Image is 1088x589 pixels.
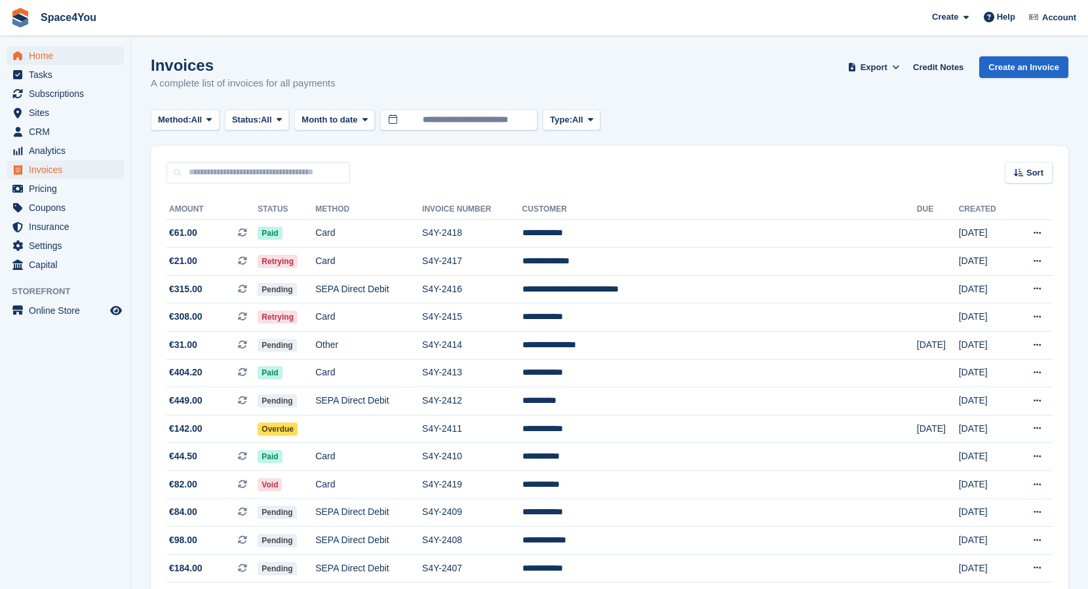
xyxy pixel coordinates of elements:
[422,415,522,443] td: S4Y-2411
[29,123,107,141] span: CRM
[422,359,522,387] td: S4Y-2413
[108,303,124,318] a: Preview store
[959,248,1013,276] td: [DATE]
[422,554,522,582] td: S4Y-2407
[997,10,1015,24] span: Help
[258,423,298,436] span: Overdue
[959,443,1013,471] td: [DATE]
[422,219,522,248] td: S4Y-2418
[169,478,197,491] span: €82.00
[7,85,124,103] a: menu
[258,506,296,519] span: Pending
[315,554,422,582] td: SEPA Direct Debit
[979,56,1068,78] a: Create an Invoice
[258,478,282,491] span: Void
[959,199,1013,220] th: Created
[422,527,522,555] td: S4Y-2408
[169,505,197,519] span: €84.00
[7,218,124,236] a: menu
[169,449,197,463] span: €44.50
[7,66,124,84] a: menu
[315,219,422,248] td: Card
[959,359,1013,387] td: [DATE]
[12,285,130,298] span: Storefront
[169,366,203,379] span: €404.20
[861,61,887,74] span: Export
[169,394,203,408] span: €449.00
[151,56,336,74] h1: Invoices
[258,283,296,296] span: Pending
[169,254,197,268] span: €21.00
[29,47,107,65] span: Home
[422,471,522,499] td: S4Y-2419
[315,303,422,332] td: Card
[166,199,258,220] th: Amount
[29,142,107,160] span: Analytics
[7,142,124,160] a: menu
[10,8,30,28] img: stora-icon-8386f47178a22dfd0bd8f6a31ec36ba5ce8667c1dd55bd0f319d3a0aa187defe.svg
[169,422,203,436] span: €142.00
[522,199,917,220] th: Customer
[845,56,903,78] button: Export
[232,113,261,126] span: Status:
[169,310,203,324] span: €308.00
[959,387,1013,415] td: [DATE]
[29,104,107,122] span: Sites
[258,562,296,575] span: Pending
[917,332,959,360] td: [DATE]
[959,471,1013,499] td: [DATE]
[258,311,298,324] span: Retrying
[29,85,107,103] span: Subscriptions
[7,256,124,274] a: menu
[315,359,422,387] td: Card
[917,415,959,443] td: [DATE]
[258,450,282,463] span: Paid
[169,561,203,575] span: €184.00
[315,387,422,415] td: SEPA Direct Debit
[258,394,296,408] span: Pending
[1027,10,1040,24] img: Finn-Kristof Kausch
[7,199,124,217] a: menu
[315,199,422,220] th: Method
[959,275,1013,303] td: [DATE]
[315,527,422,555] td: SEPA Direct Debit
[959,554,1013,582] td: [DATE]
[151,109,220,131] button: Method: All
[422,499,522,527] td: S4Y-2409
[550,113,572,126] span: Type:
[7,237,124,255] a: menu
[258,366,282,379] span: Paid
[7,161,124,179] a: menu
[29,199,107,217] span: Coupons
[422,199,522,220] th: Invoice Number
[422,275,522,303] td: S4Y-2416
[169,533,197,547] span: €98.00
[258,227,282,240] span: Paid
[959,415,1013,443] td: [DATE]
[959,332,1013,360] td: [DATE]
[315,443,422,471] td: Card
[169,282,203,296] span: €315.00
[294,109,375,131] button: Month to date
[1042,11,1076,24] span: Account
[191,113,203,126] span: All
[422,443,522,471] td: S4Y-2410
[29,301,107,320] span: Online Store
[261,113,272,126] span: All
[543,109,600,131] button: Type: All
[7,123,124,141] a: menu
[932,10,958,24] span: Create
[315,499,422,527] td: SEPA Direct Debit
[29,66,107,84] span: Tasks
[169,226,197,240] span: €61.00
[315,471,422,499] td: Card
[29,180,107,198] span: Pricing
[422,332,522,360] td: S4Y-2414
[572,113,583,126] span: All
[7,301,124,320] a: menu
[29,256,107,274] span: Capital
[1026,166,1043,180] span: Sort
[258,199,315,220] th: Status
[959,303,1013,332] td: [DATE]
[908,56,969,78] a: Credit Notes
